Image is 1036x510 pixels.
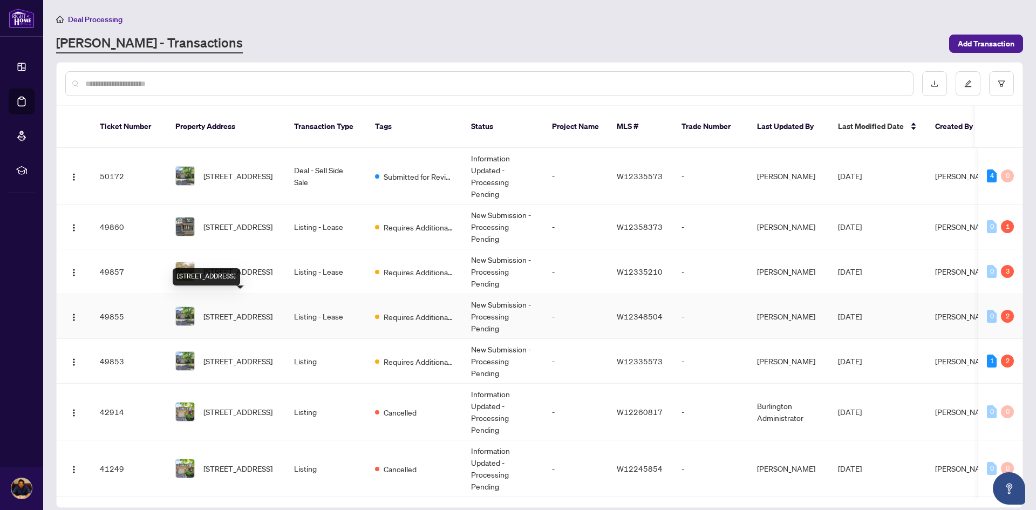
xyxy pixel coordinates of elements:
[65,460,83,477] button: Logo
[70,268,78,277] img: Logo
[838,222,862,232] span: [DATE]
[748,249,829,294] td: [PERSON_NAME]
[838,311,862,321] span: [DATE]
[543,205,608,249] td: -
[91,106,167,148] th: Ticket Number
[617,356,663,366] span: W12335573
[65,403,83,420] button: Logo
[462,148,543,205] td: Information Updated - Processing Pending
[462,106,543,148] th: Status
[748,384,829,440] td: Burlington Administrator
[935,407,993,417] span: [PERSON_NAME]
[673,294,748,339] td: -
[935,222,993,232] span: [PERSON_NAME]
[998,80,1005,87] span: filter
[203,406,272,418] span: [STREET_ADDRESS]
[70,223,78,232] img: Logo
[11,478,32,499] img: Profile Icon
[748,106,829,148] th: Last Updated By
[748,294,829,339] td: [PERSON_NAME]
[462,249,543,294] td: New Submission - Processing Pending
[203,170,272,182] span: [STREET_ADDRESS]
[176,352,194,370] img: thumbnail-img
[91,384,167,440] td: 42914
[91,294,167,339] td: 49855
[673,384,748,440] td: -
[617,311,663,321] span: W12348504
[543,148,608,205] td: -
[56,34,243,53] a: [PERSON_NAME] - Transactions
[366,106,462,148] th: Tags
[176,459,194,478] img: thumbnail-img
[543,249,608,294] td: -
[1001,169,1014,182] div: 0
[70,409,78,417] img: Logo
[203,221,272,233] span: [STREET_ADDRESS]
[673,440,748,497] td: -
[70,313,78,322] img: Logo
[285,249,366,294] td: Listing - Lease
[935,311,993,321] span: [PERSON_NAME]
[384,171,454,182] span: Submitted for Review
[748,440,829,497] td: [PERSON_NAME]
[70,465,78,474] img: Logo
[748,339,829,384] td: [PERSON_NAME]
[384,311,454,323] span: Requires Additional Docs
[1001,220,1014,233] div: 1
[68,15,122,24] span: Deal Processing
[462,440,543,497] td: Information Updated - Processing Pending
[1001,405,1014,418] div: 0
[1001,355,1014,368] div: 2
[285,384,366,440] td: Listing
[958,35,1014,52] span: Add Transaction
[285,339,366,384] td: Listing
[70,358,78,366] img: Logo
[462,384,543,440] td: Information Updated - Processing Pending
[384,463,417,475] span: Cancelled
[1001,310,1014,323] div: 2
[987,355,997,368] div: 1
[673,106,748,148] th: Trade Number
[65,263,83,280] button: Logo
[176,403,194,421] img: thumbnail-img
[926,106,991,148] th: Created By
[543,106,608,148] th: Project Name
[65,167,83,185] button: Logo
[285,294,366,339] td: Listing - Lease
[65,352,83,370] button: Logo
[285,148,366,205] td: Deal - Sell Side Sale
[987,310,997,323] div: 0
[748,148,829,205] td: [PERSON_NAME]
[285,205,366,249] td: Listing - Lease
[91,148,167,205] td: 50172
[9,8,35,28] img: logo
[543,339,608,384] td: -
[70,173,78,181] img: Logo
[462,339,543,384] td: New Submission - Processing Pending
[65,218,83,235] button: Logo
[935,171,993,181] span: [PERSON_NAME]
[956,71,980,96] button: edit
[673,339,748,384] td: -
[384,221,454,233] span: Requires Additional Docs
[203,266,272,277] span: [STREET_ADDRESS]
[922,71,947,96] button: download
[91,205,167,249] td: 49860
[203,463,272,474] span: [STREET_ADDRESS]
[829,106,926,148] th: Last Modified Date
[838,407,862,417] span: [DATE]
[91,339,167,384] td: 49853
[838,120,904,132] span: Last Modified Date
[617,464,663,473] span: W12245854
[285,440,366,497] td: Listing
[543,440,608,497] td: -
[935,267,993,276] span: [PERSON_NAME]
[608,106,673,148] th: MLS #
[91,249,167,294] td: 49857
[617,222,663,232] span: W12358373
[176,167,194,185] img: thumbnail-img
[838,356,862,366] span: [DATE]
[989,71,1014,96] button: filter
[543,294,608,339] td: -
[462,205,543,249] td: New Submission - Processing Pending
